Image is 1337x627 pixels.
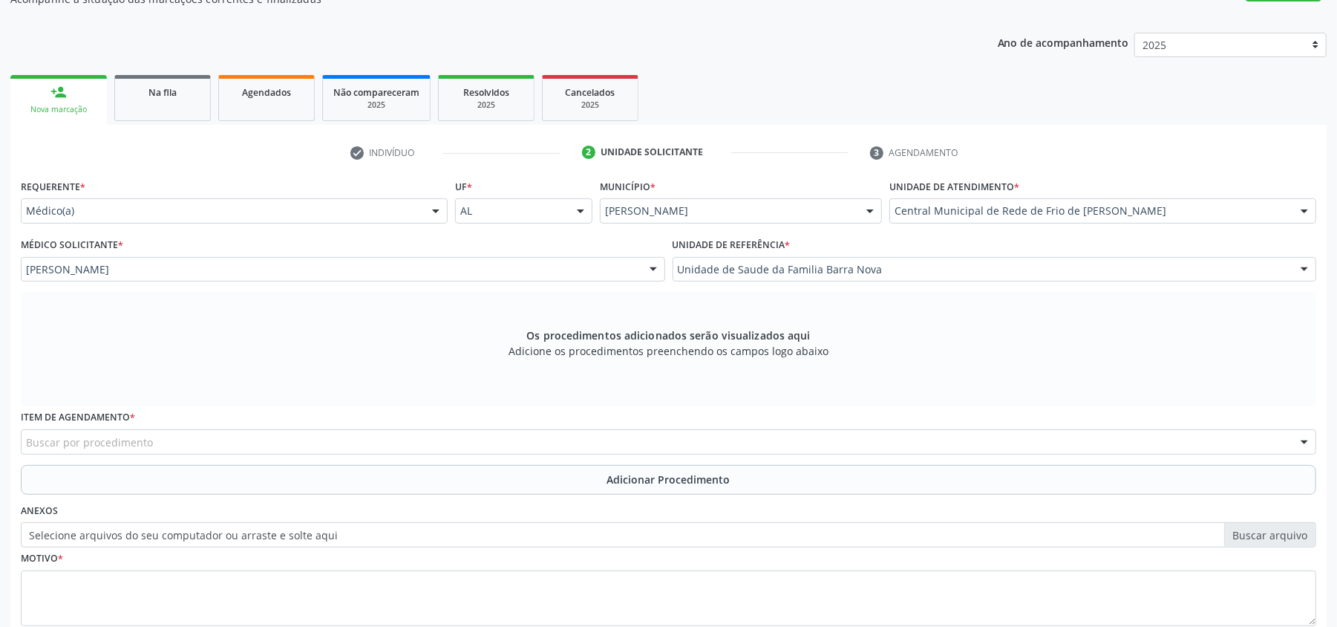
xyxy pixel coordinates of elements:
span: [PERSON_NAME] [26,262,635,277]
span: AL [460,204,562,218]
div: 2025 [333,100,419,111]
span: Unidade de Saude da Familia Barra Nova [678,262,1287,277]
label: Município [600,175,656,198]
span: Buscar por procedimento [26,435,153,450]
label: Unidade de referência [673,234,791,257]
div: 2025 [553,100,627,111]
span: Os procedimentos adicionados serão visualizados aqui [526,328,810,343]
label: UF [455,175,472,198]
label: Médico Solicitante [21,234,123,257]
div: Nova marcação [21,104,97,115]
label: Item de agendamento [21,406,135,429]
span: Resolvidos [463,86,509,99]
span: Adicione os procedimentos preenchendo os campos logo abaixo [509,343,828,359]
p: Ano de acompanhamento [998,33,1129,51]
span: Na fila [148,86,177,99]
label: Requerente [21,175,85,198]
div: 2 [582,146,595,159]
div: Unidade solicitante [601,146,703,159]
span: [PERSON_NAME] [605,204,851,218]
span: Médico(a) [26,204,417,218]
div: person_add [50,84,67,100]
span: Central Municipal de Rede de Frio de [PERSON_NAME] [895,204,1286,218]
div: 2025 [449,100,523,111]
span: Cancelados [566,86,615,99]
span: Não compareceram [333,86,419,99]
span: Agendados [242,86,291,99]
label: Unidade de atendimento [889,175,1019,198]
